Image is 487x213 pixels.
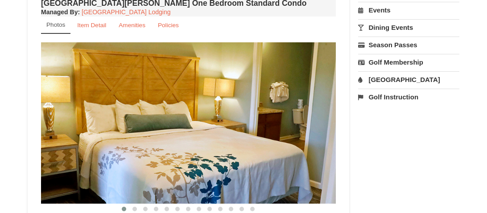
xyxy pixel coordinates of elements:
[41,16,70,34] a: Photos
[358,71,459,88] a: [GEOGRAPHIC_DATA]
[358,89,459,105] a: Golf Instruction
[41,8,78,16] span: Managed By
[358,2,459,18] a: Events
[77,22,106,29] small: Item Detail
[82,8,170,16] a: [GEOGRAPHIC_DATA] Lodging
[41,42,336,204] img: 18876286-121-55434444.jpg
[152,16,185,34] a: Policies
[119,22,145,29] small: Amenities
[46,21,65,28] small: Photos
[158,22,179,29] small: Policies
[358,19,459,36] a: Dining Events
[41,8,80,16] strong: :
[71,16,112,34] a: Item Detail
[358,37,459,53] a: Season Passes
[113,16,151,34] a: Amenities
[358,54,459,70] a: Golf Membership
